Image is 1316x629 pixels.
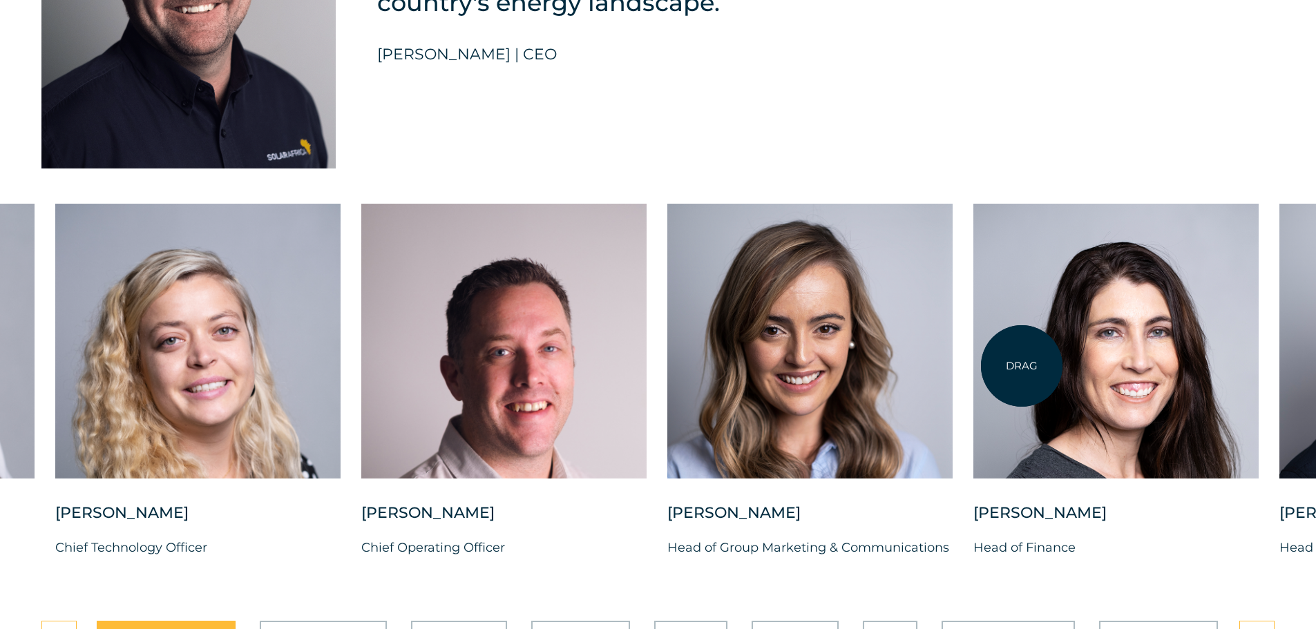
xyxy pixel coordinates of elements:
[973,537,1259,558] p: Head of Finance
[973,503,1259,537] div: [PERSON_NAME]
[55,503,341,537] div: [PERSON_NAME]
[55,537,341,558] p: Chief Technology Officer
[667,503,953,537] div: [PERSON_NAME]
[361,537,647,558] p: Chief Operating Officer
[361,503,647,537] div: [PERSON_NAME]
[377,46,557,64] h5: [PERSON_NAME] | CEO
[667,537,953,558] p: Head of Group Marketing & Communications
